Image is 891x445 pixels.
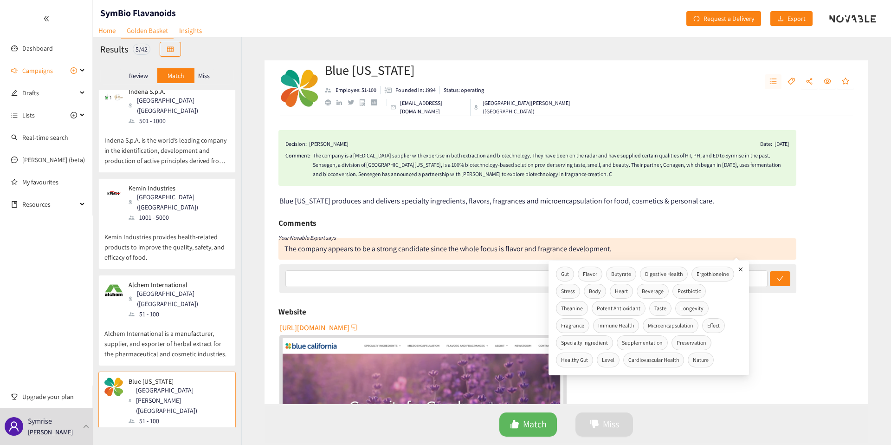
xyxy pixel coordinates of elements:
div: [GEOGRAPHIC_DATA][PERSON_NAME] ([GEOGRAPHIC_DATA]) [129,385,229,416]
span: Resources [22,195,77,214]
span: Healthy Gut [556,353,593,367]
button: check [770,271,790,286]
a: Real-time search [22,133,68,142]
span: Theanine [556,301,588,316]
img: Snapshot of the company's website [104,378,123,396]
div: 501 - 1000 [129,116,229,126]
div: [GEOGRAPHIC_DATA] ([GEOGRAPHIC_DATA]) [129,95,229,116]
button: eye [819,74,836,89]
button: [URL][DOMAIN_NAME] [280,320,359,335]
span: Heart [610,284,633,299]
a: [PERSON_NAME] (beta) [22,156,85,164]
span: Specialty Ingredient [556,335,613,350]
p: Kemin Industries [129,184,223,192]
span: sound [11,67,18,74]
h2: Results [100,43,128,56]
span: trophy [11,393,18,400]
span: Beverage [637,284,669,299]
button: likeMatch [499,412,557,437]
div: 5 / 42 [133,44,150,55]
span: tag [788,78,795,86]
a: Home [93,23,121,38]
span: Postbiotic [672,284,706,299]
h6: Comments [278,216,316,230]
span: Preservation [671,335,711,350]
span: Blue [US_STATE] produces and delivers specialty ingredients, flavors, fragrances and microencapsu... [279,196,714,206]
button: tag [783,74,800,89]
span: Date: [760,139,772,149]
div: [GEOGRAPHIC_DATA] ([GEOGRAPHIC_DATA]) [129,192,229,212]
span: Immune Health [593,318,639,333]
span: download [777,15,784,23]
div: 1001 - 5000 [129,212,229,222]
span: Ergothioneine [691,267,734,281]
p: Symrise [28,415,52,427]
span: share-alt [806,78,813,86]
span: Export [788,13,806,24]
div: [PERSON_NAME] [309,139,349,149]
li: Status [440,86,484,94]
div: [DATE] [775,139,789,149]
button: downloadExport [770,11,813,26]
p: Alchem International is a manufacturer, supplier, and exporter of herbal extract for the pharmace... [104,319,230,359]
p: Match [168,72,184,79]
div: 51 - 100 [129,309,229,319]
button: redoRequest a Delivery [686,11,761,26]
span: unordered-list [11,112,18,118]
p: Indena S.p.A. [129,88,223,95]
div: Widget de chat [736,345,891,445]
span: user [8,421,19,432]
button: share-alt [801,74,818,89]
img: Snapshot of the company's website [104,88,123,106]
li: Founded in year [381,86,440,94]
a: My favourites [22,173,85,191]
span: Effect [702,318,725,333]
span: table [167,46,174,53]
p: Alchem International [129,281,223,288]
span: Decision: [285,139,307,149]
div: [GEOGRAPHIC_DATA][PERSON_NAME] ([GEOGRAPHIC_DATA]) [474,99,597,116]
p: [PERSON_NAME] [28,427,73,437]
h1: SymBio Flavanoids [100,7,176,20]
span: Butyrate [606,267,636,281]
span: check [777,275,783,283]
a: twitter [348,100,359,105]
p: Blue [US_STATE] [129,378,223,385]
span: Lists [22,106,35,124]
span: Supplementation [617,335,668,350]
p: Employee: 51-100 [336,86,376,94]
a: linkedin [336,100,348,105]
div: The company is a [MEDICAL_DATA] supplier with expertise in both extraction and biotechnology. The... [313,151,789,179]
a: Insights [174,23,207,38]
span: like [510,419,519,430]
p: Kemin Industries provides health-related products to improve the quality, safety, and efficacy of... [104,222,230,262]
p: Review [129,72,148,79]
span: plus-circle [71,112,77,118]
span: dislike [590,419,599,430]
button: star [837,74,854,89]
span: Drafts [22,84,77,102]
span: book [11,201,18,208]
span: Longevity [675,301,709,316]
a: google maps [360,99,371,106]
span: Body [584,284,606,299]
span: Campaigns [22,61,53,80]
div: The company appears to be a strong candidate since the whole focus is flavor and fragrance develo... [284,244,612,254]
span: eye [824,78,831,86]
span: Potent Antioxidant [592,301,646,316]
p: Status: operating [444,86,484,94]
span: Gut [556,267,574,281]
span: Match [523,417,547,432]
li: Employees [325,86,381,94]
h6: Website [278,305,306,319]
a: Golden Basket [121,23,174,39]
span: edit [11,90,18,96]
span: Level [597,353,620,367]
span: [URL][DOMAIN_NAME] [280,322,349,334]
span: Digestive Health [640,267,688,281]
span: plus-circle [71,67,77,74]
img: Snapshot of the company's website [104,281,123,300]
div: [GEOGRAPHIC_DATA] ([GEOGRAPHIC_DATA]) [129,288,229,309]
span: Flavor [578,267,602,281]
i: Your Novable Expert says [278,234,336,241]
